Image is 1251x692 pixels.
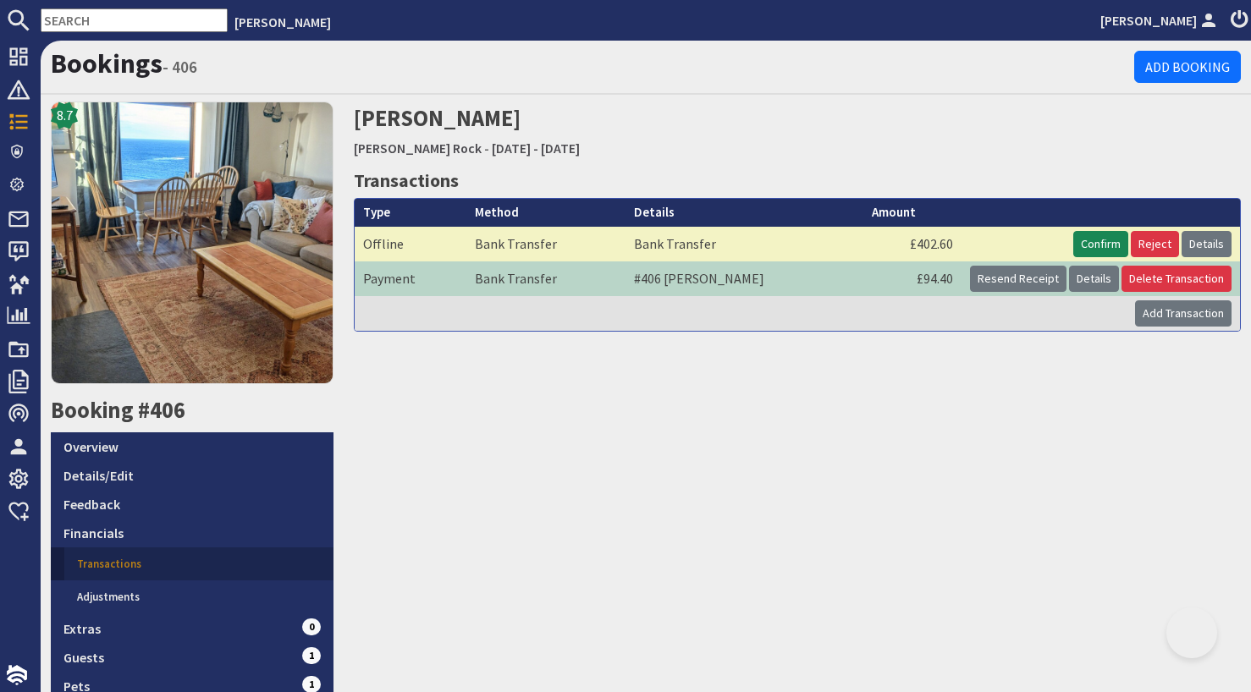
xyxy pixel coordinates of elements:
[41,8,228,32] input: SEARCH
[234,14,331,30] a: [PERSON_NAME]
[492,140,580,157] a: [DATE] - [DATE]
[863,227,962,261] td: £402.60
[51,432,333,461] a: Overview
[355,261,1241,296] tr: a0692763-8487-4e3d-af7b-05a72c28b70a
[51,519,333,547] a: Financials
[466,261,626,296] td: Bank Transfer
[302,618,321,635] span: 0
[51,102,333,397] a: 8.7
[1166,607,1217,658] iframe: Toggle Customer Support
[355,227,1241,261] tr: ff8e87a1-5967-47aa-b7c3-ce58e438d223
[1135,300,1232,327] a: Add Transaction
[863,199,962,227] th: Amount
[863,261,962,296] td: £94.40
[1134,51,1241,83] a: Add Booking
[1121,266,1232,292] a: Delete Transaction
[355,227,466,261] td: Offline
[1073,231,1128,257] a: Confirm
[355,261,466,296] td: Payment
[625,261,863,296] td: #406 [PERSON_NAME]
[51,614,333,643] a: Extras0
[57,105,73,125] span: 8.7
[1131,231,1179,257] button: Reject
[302,647,321,664] span: 1
[354,140,482,157] a: [PERSON_NAME] Rock
[64,580,333,614] a: Adjustments
[484,140,489,157] span: -
[51,490,333,519] a: Feedback
[970,266,1066,292] button: Resend Receipt
[466,227,626,261] td: Bank Transfer
[354,102,939,162] h2: [PERSON_NAME]
[51,397,333,424] h2: Booking #406
[354,166,1242,195] h3: Transactions
[625,199,863,227] th: Details
[163,57,197,77] small: - 406
[1069,266,1119,292] a: Details
[1182,231,1232,257] a: Details
[625,227,863,261] td: Bank Transfer
[51,102,333,384] img: Bishop Rock's icon
[7,665,27,685] img: staytech_i_w-64f4e8e9ee0a9c174fd5317b4b171b261742d2d393467e5bdba4413f4f884c10.svg
[355,199,466,227] th: Type
[51,643,333,672] a: Guests1
[64,547,333,581] a: Transactions
[1100,10,1221,30] a: [PERSON_NAME]
[466,199,626,227] th: Method
[51,47,163,80] a: Bookings
[51,461,333,490] a: Details/Edit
